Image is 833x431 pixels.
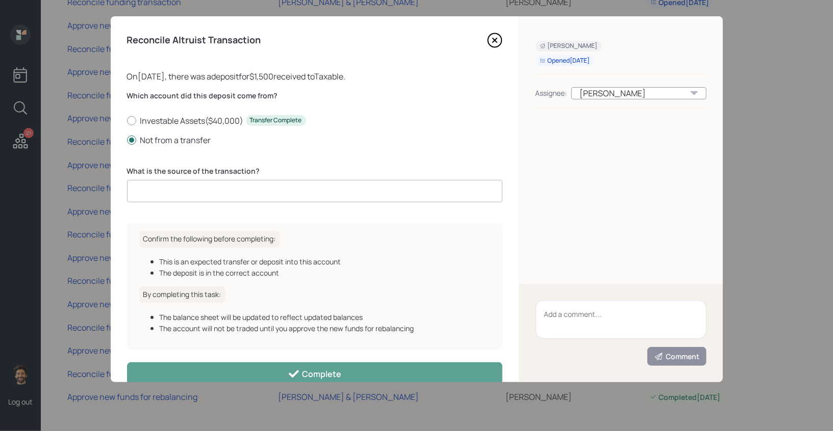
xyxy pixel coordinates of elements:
button: Complete [127,362,502,385]
div: Transfer Complete [250,116,302,125]
h4: Reconcile Altruist Transaction [127,35,261,46]
div: The balance sheet will be updated to reflect updated balances [160,312,490,322]
label: Which account did this deposit come from? [127,91,502,101]
label: Not from a transfer [127,134,502,146]
div: On [DATE] , there was a deposit for $1,500 received to Taxable . [127,70,502,83]
div: Assignee: [536,88,567,98]
div: The deposit is in the correct account [160,267,490,278]
div: Complete [288,368,341,380]
h6: By completing this task: [139,286,225,303]
h6: Confirm the following before completing: [139,231,280,248]
div: Opened [DATE] [540,57,590,65]
label: Investable Assets ( $40,000 ) [127,115,502,126]
div: [PERSON_NAME] [540,42,598,50]
label: What is the source of the transaction? [127,166,502,176]
div: [PERSON_NAME] [571,87,706,99]
div: Comment [654,352,700,362]
div: This is an expected transfer or deposit into this account [160,256,490,267]
button: Comment [647,347,706,366]
div: The account will not be traded until you approve the new funds for rebalancing [160,323,490,334]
